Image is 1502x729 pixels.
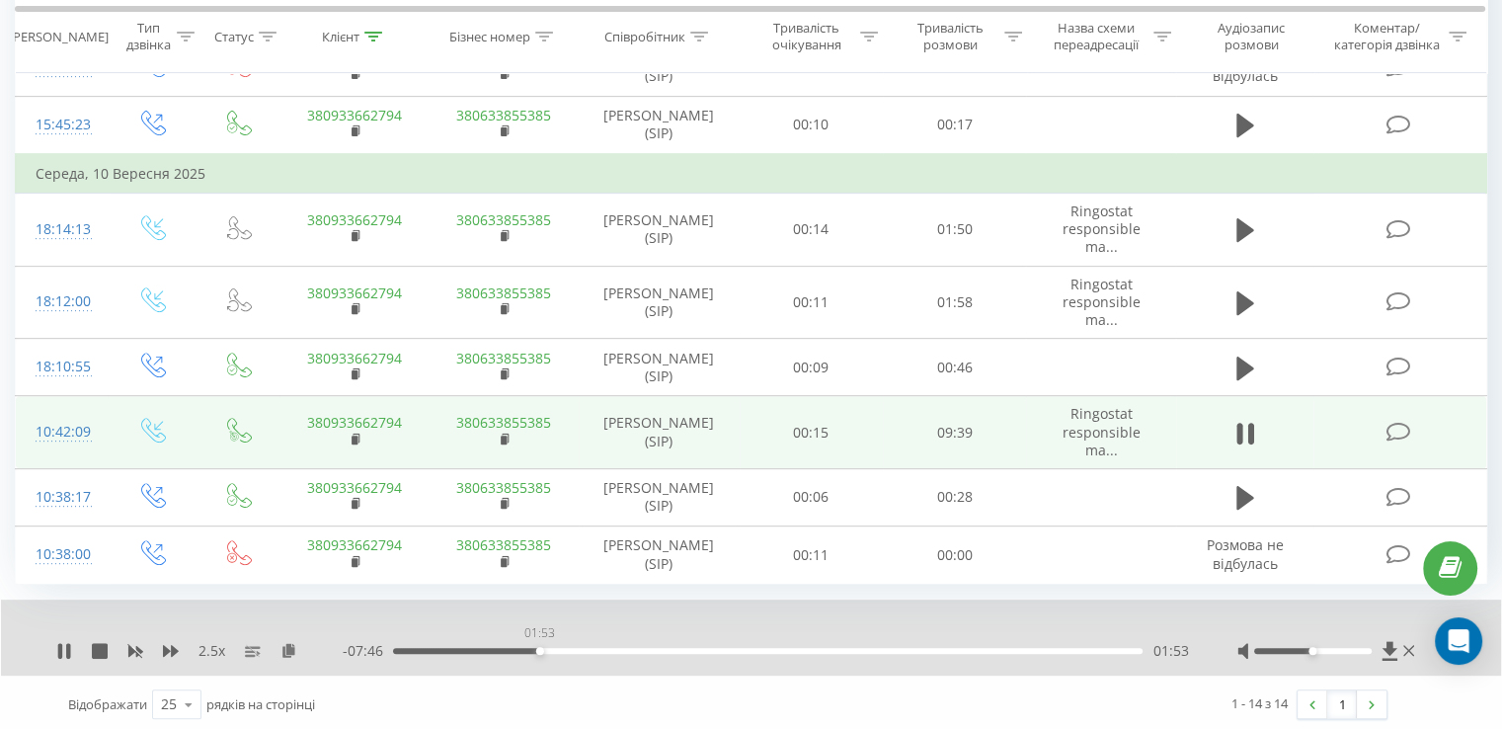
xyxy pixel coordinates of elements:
div: Статус [214,29,254,45]
div: 10:38:00 [36,535,88,574]
a: 380933662794 [307,106,402,124]
td: 09:39 [883,396,1026,469]
span: Ringostat responsible ma... [1063,404,1141,458]
span: рядків на сторінці [206,695,315,713]
td: 00:15 [740,396,883,469]
a: 380933662794 [307,349,402,367]
div: Accessibility label [536,647,544,655]
div: Тривалість очікування [757,21,856,54]
td: 00:00 [883,526,1026,584]
td: 00:14 [740,194,883,267]
span: Ringostat responsible ma... [1063,275,1141,329]
span: Розмова не відбулась [1207,535,1284,572]
td: 00:09 [740,339,883,396]
div: 18:14:13 [36,210,88,249]
div: 25 [161,694,177,714]
td: 00:11 [740,526,883,584]
td: 01:58 [883,266,1026,339]
td: 00:17 [883,96,1026,154]
a: 380933662794 [307,283,402,302]
td: [PERSON_NAME] (SIP) [579,96,740,154]
div: Співробітник [604,29,685,45]
td: 00:28 [883,468,1026,526]
a: 380933662794 [307,210,402,229]
a: 380633855385 [456,349,551,367]
span: Ringostat responsible ma... [1063,202,1141,256]
a: 380933662794 [307,478,402,497]
span: 01:53 [1152,641,1188,661]
div: Назва схеми переадресації [1045,21,1148,54]
div: Open Intercom Messenger [1435,617,1482,665]
a: 380633855385 [456,210,551,229]
a: 380933662794 [307,413,402,432]
td: 00:11 [740,266,883,339]
td: [PERSON_NAME] (SIP) [579,194,740,267]
div: Аудіозапис розмови [1194,21,1309,54]
td: [PERSON_NAME] (SIP) [579,396,740,469]
div: Бізнес номер [449,29,530,45]
div: Коментар/категорія дзвінка [1328,21,1444,54]
a: 1 [1327,690,1357,718]
div: 18:10:55 [36,348,88,386]
div: 10:42:09 [36,413,88,451]
div: 1 - 14 з 14 [1231,693,1288,713]
td: 00:06 [740,468,883,526]
td: Середа, 10 Вересня 2025 [16,154,1487,194]
div: 01:53 [520,619,559,647]
td: 00:46 [883,339,1026,396]
span: - 07:46 [343,641,393,661]
td: 00:10 [740,96,883,154]
td: 01:50 [883,194,1026,267]
a: 380633855385 [456,478,551,497]
div: Тривалість розмови [901,21,999,54]
a: 380633855385 [456,413,551,432]
span: 2.5 x [198,641,225,661]
td: [PERSON_NAME] (SIP) [579,468,740,526]
div: 15:45:23 [36,106,88,144]
a: 380933662794 [307,535,402,554]
div: 18:12:00 [36,283,88,321]
div: Accessibility label [1308,647,1316,655]
td: [PERSON_NAME] (SIP) [579,526,740,584]
div: 10:38:17 [36,478,88,517]
a: 380633855385 [456,106,551,124]
a: 380633855385 [456,535,551,554]
td: [PERSON_NAME] (SIP) [579,339,740,396]
td: [PERSON_NAME] (SIP) [579,266,740,339]
div: Тип дзвінка [124,21,171,54]
a: 380633855385 [456,283,551,302]
div: [PERSON_NAME] [9,29,109,45]
span: Відображати [68,695,147,713]
div: Клієнт [322,29,359,45]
